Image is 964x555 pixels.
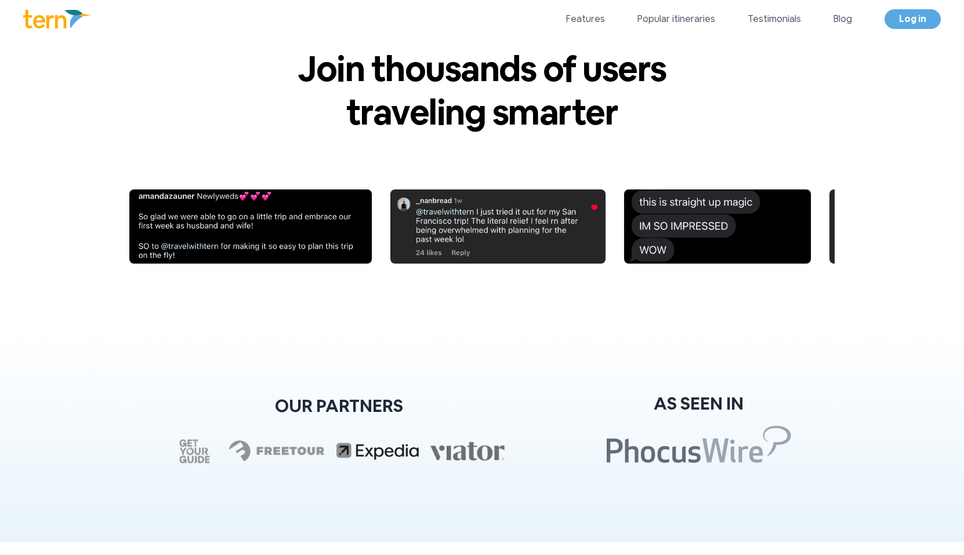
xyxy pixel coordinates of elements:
[336,428,419,474] img: expedia
[637,12,715,26] a: Popular itineraries
[899,13,926,25] span: Log in
[748,12,801,26] a: Testimonials
[654,393,744,414] h2: AS SEEN IN
[173,433,216,470] img: getyourguide
[129,189,372,264] img: ...
[607,426,791,463] img: Phocuswire
[566,12,605,26] a: Features
[833,12,852,26] a: Blog
[228,440,325,463] img: freetour
[23,10,91,28] img: Logo
[885,9,941,29] a: Log in
[390,189,606,264] img: ...
[275,396,403,417] h2: OUR PARTNERS
[624,189,811,264] img: ...
[287,47,677,134] p: Join thousands of users traveling smarter
[430,442,504,461] img: viator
